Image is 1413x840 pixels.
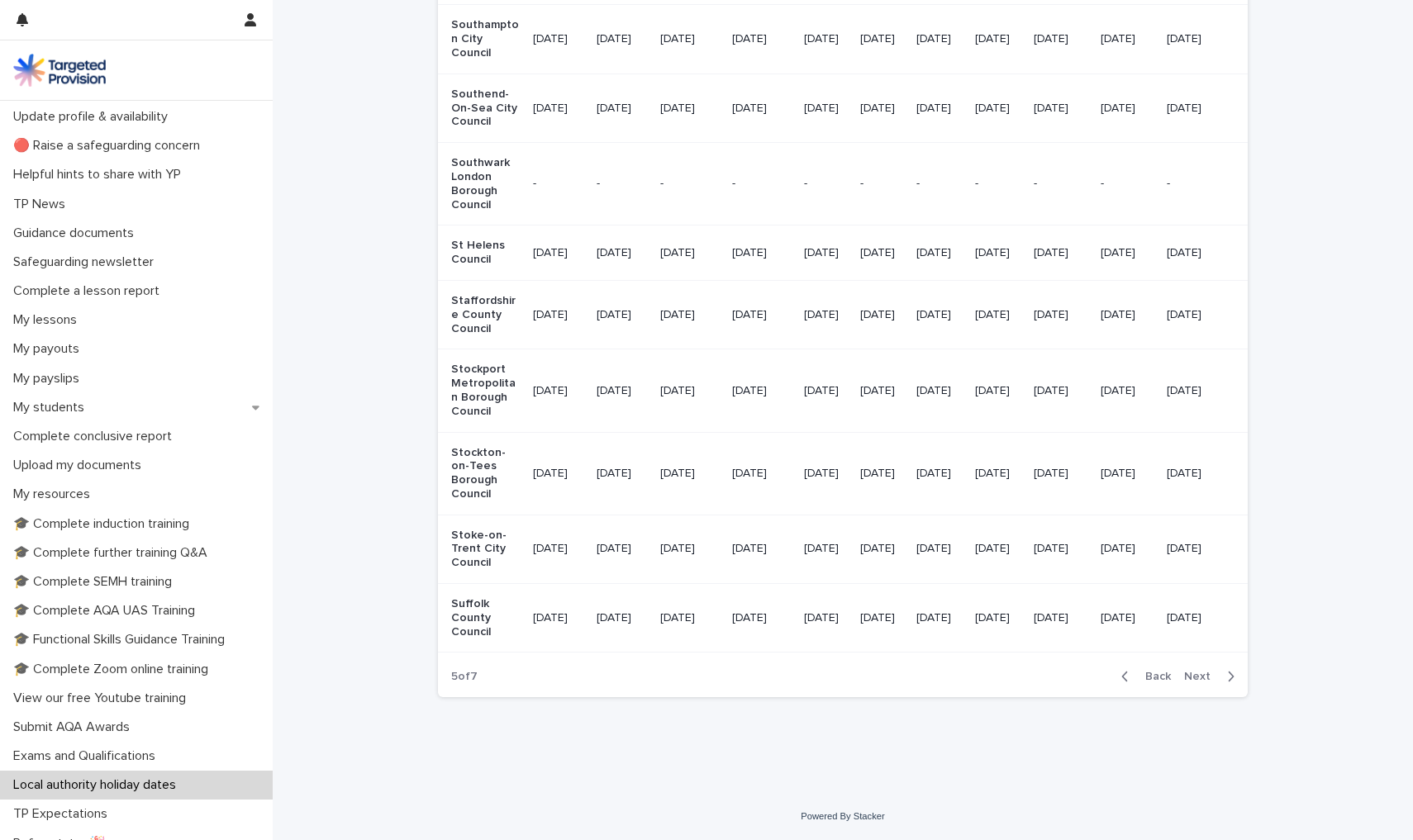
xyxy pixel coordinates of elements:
p: [DATE] [916,246,962,260]
span: Back [1135,671,1171,682]
p: - [916,177,962,191]
p: [DATE] [1034,467,1087,481]
tr: Southampton City Council[DATE][DATE][DATE][DATE][DATE][DATE][DATE][DATE][DATE][DATE][DATE] [438,5,1248,74]
p: [DATE] [533,308,583,322]
p: [DATE] [533,384,583,398]
p: 🎓 Complete induction training [7,516,202,532]
p: TP News [7,197,78,212]
p: [DATE] [804,102,847,116]
p: [DATE] [1034,246,1087,260]
p: [DATE] [533,102,583,116]
button: Back [1108,669,1177,684]
p: [DATE] [597,467,646,481]
p: - [732,177,791,191]
p: [DATE] [1101,246,1154,260]
p: 🎓 Complete SEMH training [7,574,185,590]
p: Stockport Metropolitan Borough Council [451,363,520,418]
p: [DATE] [804,246,847,260]
p: - [597,177,646,191]
p: [DATE] [1034,102,1087,116]
p: [DATE] [732,246,791,260]
p: TP Expectations [7,806,121,822]
p: 🎓 Complete Zoom online training [7,662,221,677]
p: [DATE] [860,384,902,398]
p: Southampton City Council [451,18,520,59]
p: [DATE] [916,467,962,481]
p: [DATE] [860,32,902,46]
p: [DATE] [660,102,720,116]
p: [DATE] [1034,308,1087,322]
p: [DATE] [860,246,902,260]
p: My students [7,400,98,415]
p: [DATE] [804,384,847,398]
p: [DATE] [975,467,1020,481]
p: - [1034,177,1087,191]
p: [DATE] [804,542,847,556]
span: Next [1184,671,1220,682]
p: Southend-On-Sea City Council [451,88,520,129]
p: [DATE] [597,308,646,322]
p: [DATE] [533,246,583,260]
p: [DATE] [860,467,902,481]
p: [DATE] [660,611,720,625]
p: My lessons [7,312,90,328]
p: [DATE] [732,102,791,116]
p: - [1167,177,1221,191]
p: [DATE] [533,467,583,481]
a: Powered By Stacker [801,811,884,821]
p: - [860,177,902,191]
p: [DATE] [916,102,962,116]
tr: Suffolk County Council[DATE][DATE][DATE][DATE][DATE][DATE][DATE][DATE][DATE][DATE][DATE] [438,584,1248,653]
p: - [1101,177,1154,191]
p: [DATE] [732,384,791,398]
p: [DATE] [660,308,720,322]
p: [DATE] [975,384,1020,398]
p: [DATE] [916,542,962,556]
p: Safeguarding newsletter [7,254,167,270]
p: [DATE] [660,467,720,481]
p: Upload my documents [7,458,155,473]
p: [DATE] [975,308,1020,322]
p: [DATE] [732,611,791,625]
p: [DATE] [1167,246,1221,260]
p: 🎓 Functional Skills Guidance Training [7,632,238,648]
p: 🎓 Complete further training Q&A [7,545,221,561]
p: [DATE] [732,308,791,322]
p: [DATE] [860,102,902,116]
tr: Staffordshire County Council[DATE][DATE][DATE][DATE][DATE][DATE][DATE][DATE][DATE][DATE][DATE] [438,280,1248,349]
p: [DATE] [597,246,646,260]
p: [DATE] [732,32,791,46]
p: 5 of 7 [438,657,491,697]
tr: Stockport Metropolitan Borough Council[DATE][DATE][DATE][DATE][DATE][DATE][DATE][DATE][DATE][DATE... [438,349,1248,432]
p: Update profile & availability [7,109,181,125]
p: [DATE] [1167,542,1221,556]
p: [DATE] [660,246,720,260]
p: Stockton-on-Tees Borough Council [451,446,520,501]
p: - [804,177,847,191]
img: M5nRWzHhSzIhMunXDL62 [13,54,106,87]
tr: St Helens Council[DATE][DATE][DATE][DATE][DATE][DATE][DATE][DATE][DATE][DATE][DATE] [438,225,1248,281]
p: [DATE] [597,611,646,625]
p: [DATE] [1167,611,1221,625]
p: [DATE] [1101,384,1154,398]
p: Southwark London Borough Council [451,156,520,211]
p: [DATE] [804,308,847,322]
p: My payslips [7,371,93,387]
p: Submit AQA Awards [7,719,143,735]
p: [DATE] [916,384,962,398]
p: [DATE] [1167,308,1221,322]
p: [DATE] [916,32,962,46]
p: Helpful hints to share with YP [7,167,194,183]
p: [DATE] [732,467,791,481]
p: [DATE] [975,246,1020,260]
p: [DATE] [660,384,720,398]
p: [DATE] [660,542,720,556]
p: Complete a lesson report [7,283,173,299]
p: View our free Youtube training [7,691,199,706]
p: 🔴 Raise a safeguarding concern [7,138,213,154]
p: [DATE] [1034,611,1087,625]
p: - [533,177,583,191]
tr: Stockton-on-Tees Borough Council[DATE][DATE][DATE][DATE][DATE][DATE][DATE][DATE][DATE][DATE][DATE] [438,432,1248,515]
p: - [660,177,720,191]
p: [DATE] [804,467,847,481]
